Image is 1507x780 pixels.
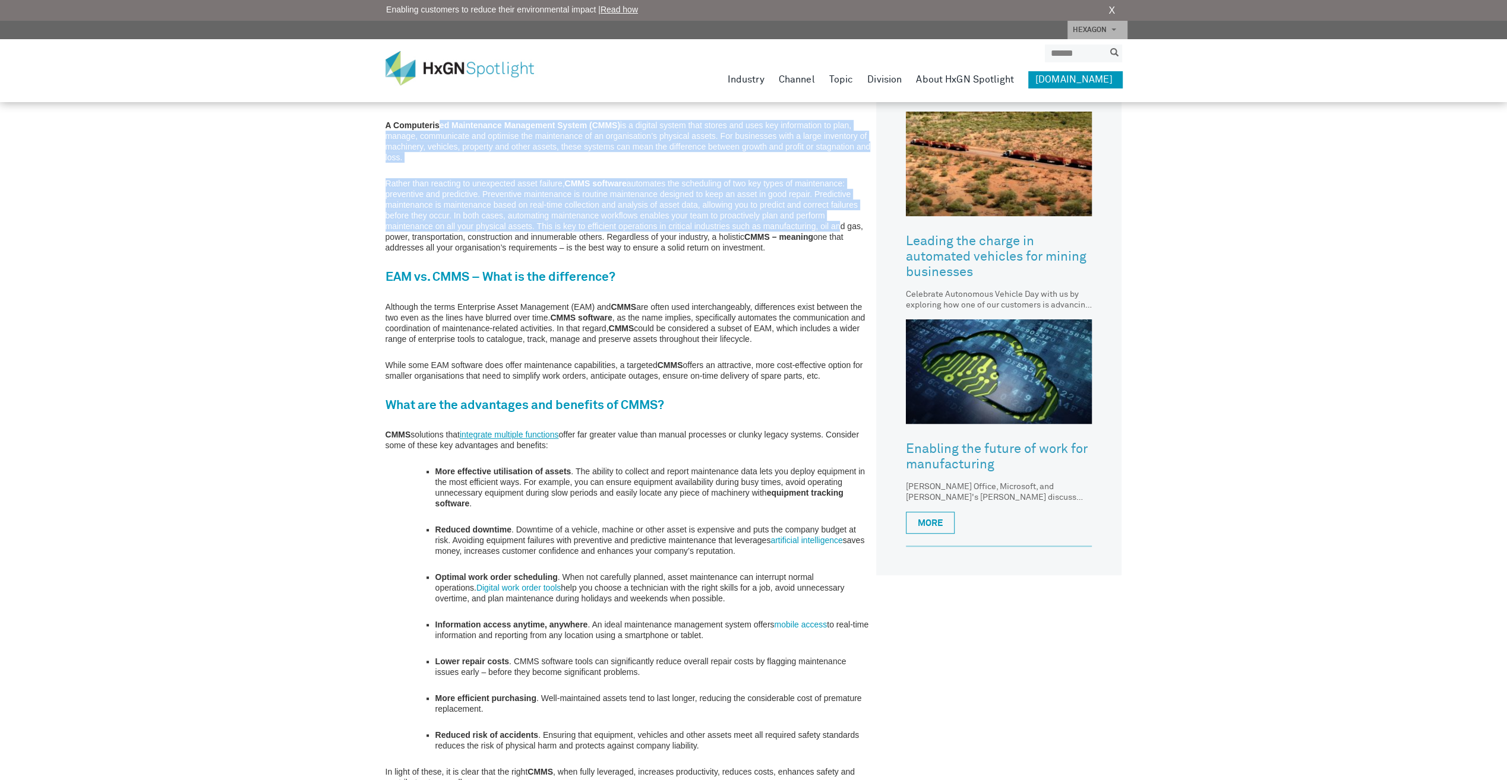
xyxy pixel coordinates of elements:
[608,324,634,333] strong: CMMS
[435,730,871,751] li: . Ensuring that equipment, vehicles and other assets meet all required safety standards reduces t...
[435,730,539,740] strong: Reduced risk of accidents
[386,429,871,451] p: solutions that offer far greater value than manual processes or clunky legacy systems. Consider s...
[527,767,553,776] strong: CMMS
[386,360,871,381] p: While some EAM software does offer maintenance capabilities, a targeted offers an attractive, mor...
[435,619,871,641] li: . An ideal maintenance management system offers to real-time information and reporting from any l...
[386,4,638,16] span: Enabling customers to reduce their environmental impact |
[611,302,636,312] strong: CMMS
[435,488,843,508] strong: equipment tracking software
[906,481,1092,503] div: [PERSON_NAME] Office, Microsoft, and [PERSON_NAME]'s [PERSON_NAME] discuss how cloud technologies...
[386,178,871,253] p: Rather than reacting to unexpected asset failure, automates the scheduling of two key types of ma...
[906,289,1092,310] div: Celebrate Autonomous Vehicle Day with us by exploring how one of our customers is advancing auton...
[435,467,571,476] strong: More effective utilisation of assets
[435,525,511,534] strong: Reduced downtime
[774,620,827,629] a: mobile access
[728,71,764,88] a: Industry
[1108,4,1115,18] a: X
[386,268,871,287] h2: EAM vs. CMMS – What is the difference?
[435,693,871,714] li: . Well-maintained assets tend to last longer, reducing the considerable cost of premature replace...
[906,225,1092,289] a: Leading the charge in automated vehicles for mining businesses
[1028,71,1122,88] a: [DOMAIN_NAME]
[744,232,813,242] strong: CMMS – meaning
[601,5,638,14] a: Read how
[564,179,626,188] strong: CMMS software
[476,583,561,592] a: Digital work order tools
[1067,21,1127,39] a: HEXAGON
[435,656,871,677] li: . CMMS software tools can significantly reduce overall repair costs by flagging maintenance issue...
[906,512,955,534] a: More
[829,71,853,88] a: Topic
[867,71,902,88] a: Division
[658,360,683,370] strong: CMMS
[435,524,871,556] li: . Downtime of a vehicle, machine or other asset is expensive and puts the company budget at risk....
[906,319,1092,424] img: Enabling the future of work for manufacturing
[906,433,1092,481] a: Enabling the future of work for manufacturing
[779,71,815,88] a: Channel
[906,112,1092,216] img: Leading the charge in automated vehicles for mining businesses
[386,121,620,130] strong: A Computerised Maintenance Management System (CMMS)
[386,302,871,344] p: Although the terms Enterprise Asset Management (EAM) and are often used interchangeably, differen...
[435,693,536,703] strong: More efficient purchasing
[435,657,510,666] strong: Lower repair costs
[386,51,552,85] img: HxGN Spotlight
[386,120,871,163] p: is a digital system that stores and uses key information to plan, manage, communicate and optimis...
[435,572,558,582] strong: Optimal work order scheduling
[386,430,411,439] strong: CMMS
[435,466,871,509] li: . The ability to collect and report maintenance data lets you deploy equipment in the most effici...
[770,535,842,545] a: artificial intelligence
[435,572,871,604] li: . When not carefully planned, asset maintenance can interrupt normal operations. help you choose ...
[460,430,559,439] a: integrate multiple functions
[916,71,1014,88] a: About HxGN Spotlight
[386,397,871,416] h2: What are the advantages and benefits of CMMS?
[550,313,612,322] strong: CMMS software
[435,620,588,629] strong: Information access anytime, anywhere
